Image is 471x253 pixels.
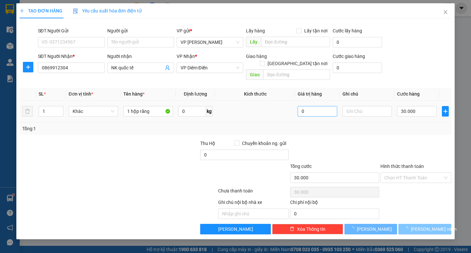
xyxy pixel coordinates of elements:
[23,64,33,70] span: plus
[218,208,289,219] input: Nhập ghi chú
[177,54,195,59] span: VP Nhận
[22,125,182,132] div: Tổng: 1
[302,27,330,34] span: Lấy tận nơi
[342,106,392,117] input: Ghi Chú
[442,106,448,117] button: plus
[218,226,253,233] span: [PERSON_NAME]
[297,226,325,233] span: Xóa Thông tin
[184,91,207,97] span: Định lượng
[38,53,105,60] div: SĐT Người Nhận
[443,9,448,15] span: close
[290,226,294,232] span: delete
[404,226,411,231] span: loading
[246,54,267,59] span: Giao hàng
[39,91,44,97] span: SL
[398,224,451,234] button: [PERSON_NAME] và In
[344,224,397,234] button: [PERSON_NAME]
[20,9,24,13] span: plus
[340,88,394,100] th: Ghi chú
[246,37,261,47] span: Lấy
[200,224,271,234] button: [PERSON_NAME]
[298,106,337,117] input: 0
[181,63,239,73] span: VP Diêm Điền
[411,226,457,233] span: [PERSON_NAME] và In
[350,226,357,231] span: loading
[177,27,243,34] div: VP gửi
[442,109,448,114] span: plus
[73,8,142,13] span: Yêu cầu xuất hóa đơn điện tử
[206,106,213,117] span: kg
[263,69,330,80] input: Dọc đường
[107,27,174,34] div: Người gửi
[107,53,174,60] div: Người nhận
[244,91,267,97] span: Kích thước
[218,187,290,199] div: Chưa thanh toán
[38,27,105,34] div: SĐT Người Gửi
[333,54,365,59] label: Cước giao hàng
[436,3,455,22] button: Close
[218,199,289,208] div: Ghi chú nội bộ nhà xe
[333,37,382,47] input: Cước lấy hàng
[261,37,330,47] input: Dọc đường
[246,69,263,80] span: Giao
[298,91,322,97] span: Giá trị hàng
[290,164,312,169] span: Tổng cước
[69,91,93,97] span: Đơn vị tính
[181,37,239,47] span: VP Trần Bình
[20,8,62,13] span: TẠO ĐƠN HÀNG
[397,91,420,97] span: Cước hàng
[73,9,78,14] img: icon
[380,164,424,169] label: Hình thức thanh toán
[23,62,33,72] button: plus
[333,28,362,33] label: Cước lấy hàng
[165,65,170,70] span: user-add
[290,199,379,208] div: Chi phí nội bộ
[246,28,265,33] span: Lấy hàng
[73,106,114,116] span: Khác
[357,226,392,233] span: [PERSON_NAME]
[123,106,173,117] input: VD: Bàn, Ghế
[272,224,343,234] button: deleteXóa Thông tin
[123,91,145,97] span: Tên hàng
[333,63,382,73] input: Cước giao hàng
[22,106,33,117] button: delete
[200,141,215,146] span: Thu Hộ
[239,140,289,147] span: Chuyển khoản ng. gửi
[265,60,330,67] span: [GEOGRAPHIC_DATA] tận nơi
